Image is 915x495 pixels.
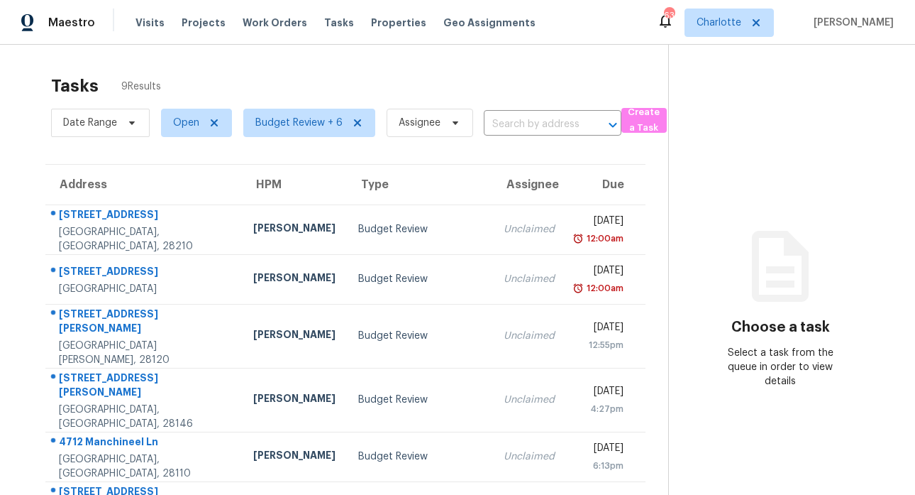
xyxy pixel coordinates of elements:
[584,281,623,295] div: 12:00am
[324,18,354,28] span: Tasks
[358,329,482,343] div: Budget Review
[603,115,623,135] button: Open
[731,320,830,334] h3: Choose a task
[572,281,584,295] img: Overdue Alarm Icon
[577,263,623,281] div: [DATE]
[577,338,623,352] div: 12:55pm
[484,114,582,136] input: Search by address
[504,222,555,236] div: Unclaimed
[135,16,165,30] span: Visits
[51,79,99,93] h2: Tasks
[173,116,199,130] span: Open
[59,452,231,481] div: [GEOGRAPHIC_DATA], [GEOGRAPHIC_DATA], 28110
[724,346,836,388] div: Select a task from the queue in order to view details
[572,232,584,246] img: Overdue Alarm Icon
[242,165,347,205] th: HPM
[253,327,335,345] div: [PERSON_NAME]
[59,282,231,296] div: [GEOGRAPHIC_DATA]
[577,402,623,416] div: 4:27pm
[577,214,623,232] div: [DATE]
[59,371,231,403] div: [STREET_ADDRESS][PERSON_NAME]
[504,393,555,407] div: Unclaimed
[182,16,226,30] span: Projects
[59,403,231,431] div: [GEOGRAPHIC_DATA], [GEOGRAPHIC_DATA], 28146
[243,16,307,30] span: Work Orders
[253,391,335,409] div: [PERSON_NAME]
[255,116,343,130] span: Budget Review + 6
[504,450,555,464] div: Unclaimed
[59,339,231,367] div: [GEOGRAPHIC_DATA][PERSON_NAME], 28120
[566,165,645,205] th: Due
[59,264,231,282] div: [STREET_ADDRESS]
[347,165,493,205] th: Type
[584,232,623,246] div: 12:00am
[577,459,623,473] div: 6:13pm
[577,441,623,459] div: [DATE]
[253,448,335,466] div: [PERSON_NAME]
[504,329,555,343] div: Unclaimed
[253,221,335,239] div: [PERSON_NAME]
[628,104,660,137] span: Create a Task
[59,307,231,339] div: [STREET_ADDRESS][PERSON_NAME]
[577,384,623,402] div: [DATE]
[59,225,231,254] div: [GEOGRAPHIC_DATA], [GEOGRAPHIC_DATA], 28210
[697,16,741,30] span: Charlotte
[59,207,231,225] div: [STREET_ADDRESS]
[59,435,231,452] div: 4712 Manchineel Ln
[371,16,426,30] span: Properties
[358,393,482,407] div: Budget Review
[664,9,674,23] div: 63
[48,16,95,30] span: Maestro
[121,80,161,94] span: 9 Results
[808,16,894,30] span: [PERSON_NAME]
[358,222,482,236] div: Budget Review
[504,272,555,286] div: Unclaimed
[399,116,440,130] span: Assignee
[621,108,667,133] button: Create a Task
[253,271,335,288] div: [PERSON_NAME]
[492,165,566,205] th: Assignee
[577,320,623,338] div: [DATE]
[358,450,482,464] div: Budget Review
[358,272,482,286] div: Budget Review
[45,165,242,205] th: Address
[443,16,536,30] span: Geo Assignments
[63,116,117,130] span: Date Range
